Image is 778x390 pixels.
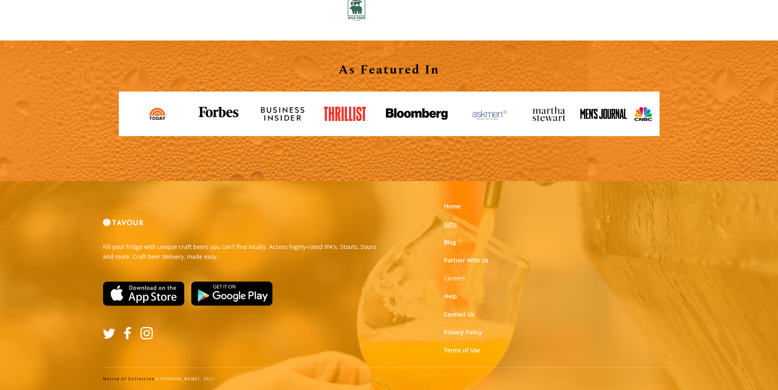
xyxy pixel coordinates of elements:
div: © [PERSON_NAME], 2021. [103,376,675,382]
a: Gifts [444,220,457,229]
a: Privacy Policy [444,328,482,336]
a: Notice of Collection [103,376,155,381]
p: Fill your fridge with unique craft beers you can't find locally. Access highly-rated IPA's, Stout... [103,242,383,262]
a: Terms of Use [444,346,480,354]
strong: As Featured In [339,61,440,79]
a: Home [444,202,461,211]
a: Partner With Us [444,256,488,264]
a: Careers [444,274,465,282]
a: Blog [444,238,456,247]
a: Help [444,292,457,300]
a: Contact Us [444,310,475,318]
